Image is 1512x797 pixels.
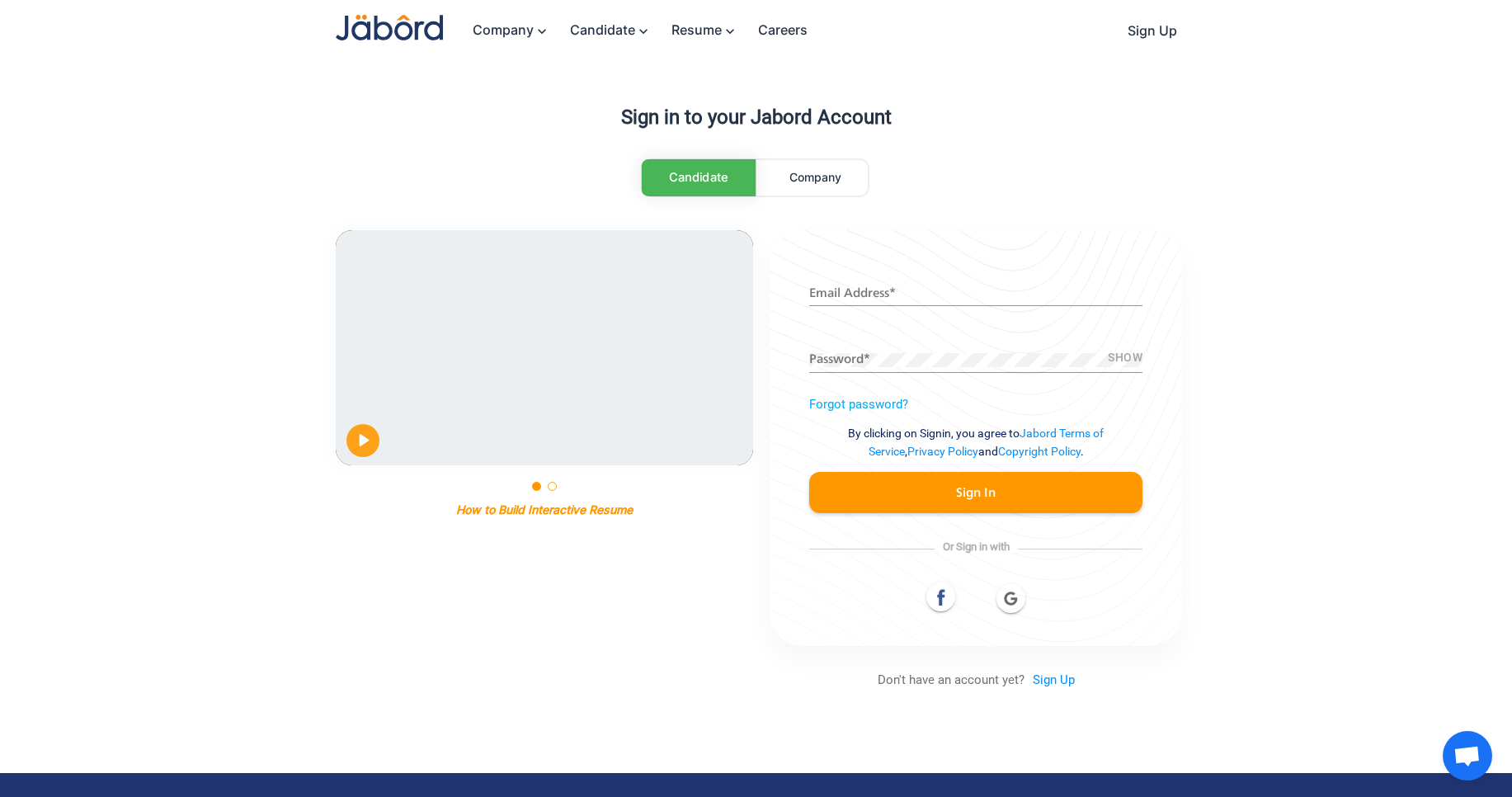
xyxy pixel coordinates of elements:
[456,13,553,49] a: Company
[869,427,1105,458] a: Jabord Terms of Service
[635,23,655,40] mat-icon: keyboard_arrow_down
[907,445,978,458] a: Privacy Policy
[722,23,742,40] mat-icon: keyboard_arrow_down
[456,502,525,516] p: How to Build
[553,13,655,49] a: Candidate
[1111,14,1177,48] a: Sign Up
[935,540,1018,553] span: Or Sign in with
[336,106,1177,129] h3: Sign in to your Jabord Account
[1443,731,1492,780] div: Open chat
[669,170,728,185] span: Candidate
[770,672,1182,687] p: Don't have an account yet?
[1024,672,1075,687] a: Sign Up
[642,159,756,196] a: Candidate
[336,15,443,40] img: Jabord
[346,424,379,457] button: Play
[809,472,1142,513] button: Sign In
[1108,351,1142,365] span: SHOW
[742,13,808,47] a: Careers
[789,170,841,184] span: Company
[534,23,553,40] mat-icon: keyboard_arrow_down
[998,445,1081,458] a: Copyright Policy
[763,160,868,196] a: Company
[528,502,633,516] p: Interactive Resume
[956,487,996,499] span: Sign In
[809,424,1142,461] p: By clicking on Signin, you agree to , and .
[655,13,742,49] a: Resume
[809,397,908,412] a: Forgot password?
